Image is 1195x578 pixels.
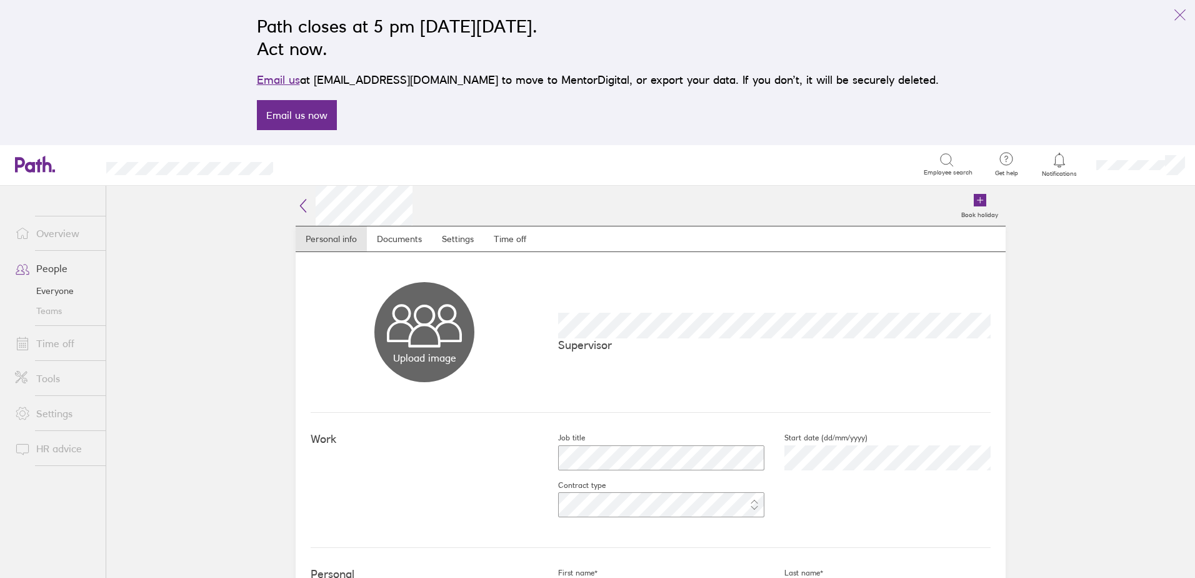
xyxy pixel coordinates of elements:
a: Teams [5,301,106,321]
span: Get help [986,170,1027,177]
a: Documents [367,226,432,251]
a: Email us now [257,100,337,130]
a: Time off [484,226,536,251]
a: Tools [5,366,106,391]
a: HR advice [5,436,106,461]
a: Email us [257,73,300,86]
h2: Path closes at 5 pm [DATE][DATE]. Act now. [257,15,939,60]
h4: Work [311,433,538,446]
label: First name* [538,568,597,578]
a: Settings [5,401,106,426]
a: Personal info [296,226,367,251]
a: Settings [432,226,484,251]
p: Supervisor [558,338,991,352]
span: Notifications [1039,170,1080,178]
a: Overview [5,221,106,246]
a: Everyone [5,281,106,301]
label: Job title [538,433,585,443]
label: Last name* [764,568,823,578]
a: Time off [5,331,106,356]
p: at [EMAIL_ADDRESS][DOMAIN_NAME] to move to MentorDigital, or export your data. If you don’t, it w... [257,71,939,89]
a: People [5,256,106,281]
a: Notifications [1039,151,1080,178]
div: Search [307,158,339,170]
label: Book holiday [954,208,1006,219]
label: Start date (dd/mm/yyyy) [764,433,867,443]
span: Employee search [924,169,972,176]
a: Book holiday [954,186,1006,226]
label: Contract type [538,480,606,490]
